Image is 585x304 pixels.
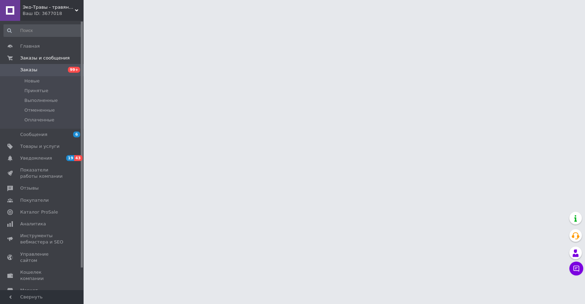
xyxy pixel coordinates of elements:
[20,155,52,161] span: Уведомления
[24,107,55,113] span: Отмененные
[23,4,75,10] span: Эко-Травы - травяные сборы, корни, ягоды, семена
[20,251,64,264] span: Управление сайтом
[24,117,54,123] span: Оплаченные
[73,131,80,137] span: 6
[3,24,82,37] input: Поиск
[20,167,64,179] span: Показатели работы компании
[20,209,58,215] span: Каталог ProSale
[24,88,48,94] span: Принятые
[20,143,60,150] span: Товары и услуги
[24,78,40,84] span: Новые
[20,269,64,282] span: Кошелек компании
[66,155,74,161] span: 19
[20,67,37,73] span: Заказы
[23,10,84,17] div: Ваш ID: 3677018
[20,43,40,49] span: Главная
[24,97,58,104] span: Выполненные
[20,221,46,227] span: Аналитика
[20,197,49,203] span: Покупатели
[20,233,64,245] span: Инструменты вебмастера и SEO
[20,287,38,294] span: Маркет
[20,185,39,191] span: Отзывы
[20,55,70,61] span: Заказы и сообщения
[20,131,47,138] span: Сообщения
[569,262,583,275] button: Чат с покупателем
[68,67,80,73] span: 99+
[74,155,82,161] span: 43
